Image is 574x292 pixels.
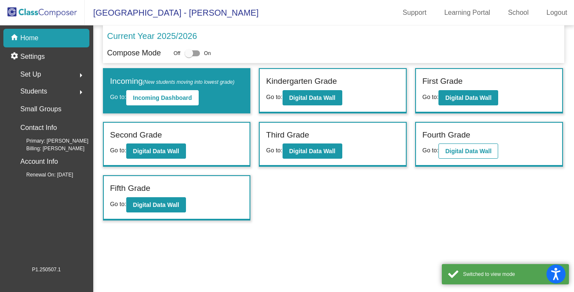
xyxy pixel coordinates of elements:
label: Incoming [110,75,235,88]
span: Go to: [110,201,126,207]
label: First Grade [422,75,463,88]
span: Go to: [266,94,282,100]
b: Digital Data Wall [133,148,179,154]
span: Go to: [266,147,282,154]
span: Renewal On: [DATE] [13,171,73,179]
b: Digital Data Wall [289,148,336,154]
button: Digital Data Wall [126,143,186,159]
button: Digital Data Wall [438,90,498,105]
div: Switched to view mode [463,270,563,278]
span: Primary: [PERSON_NAME] [13,137,89,145]
b: Digital Data Wall [445,148,491,154]
label: Fourth Grade [422,129,470,141]
b: Incoming Dashboard [133,94,192,101]
label: Third Grade [266,129,309,141]
mat-icon: arrow_right [76,87,86,97]
p: Small Groups [20,103,61,115]
span: Off [174,50,180,57]
span: (New students moving into lowest grade) [143,79,235,85]
button: Digital Data Wall [283,143,342,159]
p: Current Year 2025/2026 [107,30,197,42]
a: Support [396,6,433,19]
a: School [501,6,535,19]
span: Go to: [422,147,438,154]
p: Home [20,33,39,43]
label: Kindergarten Grade [266,75,337,88]
button: Incoming Dashboard [126,90,199,105]
mat-icon: home [10,33,20,43]
button: Digital Data Wall [283,90,342,105]
b: Digital Data Wall [289,94,336,101]
p: Settings [20,52,45,62]
span: Go to: [110,147,126,154]
button: Digital Data Wall [126,197,186,212]
mat-icon: arrow_right [76,70,86,80]
b: Digital Data Wall [133,201,179,208]
mat-icon: settings [10,52,20,62]
p: Contact Info [20,122,57,134]
b: Digital Data Wall [445,94,491,101]
span: Go to: [422,94,438,100]
span: On [204,50,211,57]
span: Go to: [110,94,126,100]
span: Set Up [20,69,41,80]
a: Logout [540,6,574,19]
label: Fifth Grade [110,182,150,195]
p: Compose Mode [107,47,161,59]
span: [GEOGRAPHIC_DATA] - [PERSON_NAME] [85,6,258,19]
span: Billing: [PERSON_NAME] [13,145,84,152]
button: Digital Data Wall [438,143,498,159]
label: Second Grade [110,129,162,141]
p: Account Info [20,156,58,168]
span: Students [20,85,47,97]
a: Learning Portal [438,6,497,19]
